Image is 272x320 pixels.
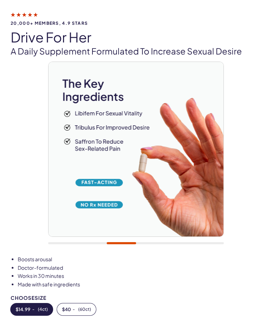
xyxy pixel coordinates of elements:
[78,307,91,312] span: ( 60ct )
[11,11,261,25] a: 20,000+ members, 4.9 stars
[49,62,223,237] img: drive for her
[18,264,261,272] li: Doctor-formulated
[18,281,261,288] li: Made with safe ingredients
[18,256,261,263] li: Boosts arousal
[18,273,261,280] li: Works in 30 minutes
[11,21,261,25] span: 20,000+ members, 4.9 stars
[11,30,261,45] h1: drive for her
[57,303,96,315] button: -
[11,45,261,57] p: A daily supplement formulated to increase sexual desire
[11,303,53,315] button: -
[38,307,48,312] span: ( 4ct )
[62,307,71,312] span: $ 40
[16,307,30,312] span: $ 14.99
[11,295,261,301] div: Choose Size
